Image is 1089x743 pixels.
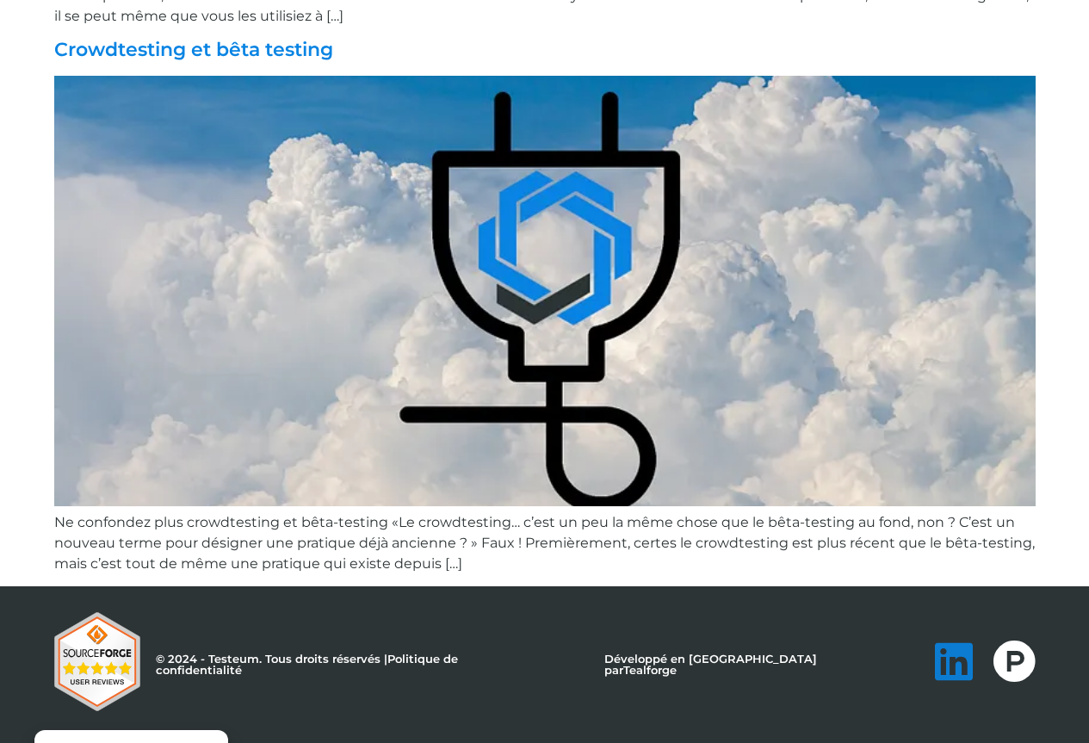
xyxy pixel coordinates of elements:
a: Tealforge [623,663,677,677]
p: © 2024 - Testeum. Tous droits réservés | [156,653,543,676]
a: Politique de confidentialité [156,652,458,677]
img: Image how to integrate [54,76,1036,506]
a: Crowdtesting et bêta testing [54,38,333,61]
p: Développé en [GEOGRAPHIC_DATA] par [604,653,889,676]
img: Testeum Reviews [54,612,140,711]
p: Ne confondez plus crowdtesting et bêta-testing «Le crowdtesting… c’est un peu la même chose que l... [54,512,1036,574]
